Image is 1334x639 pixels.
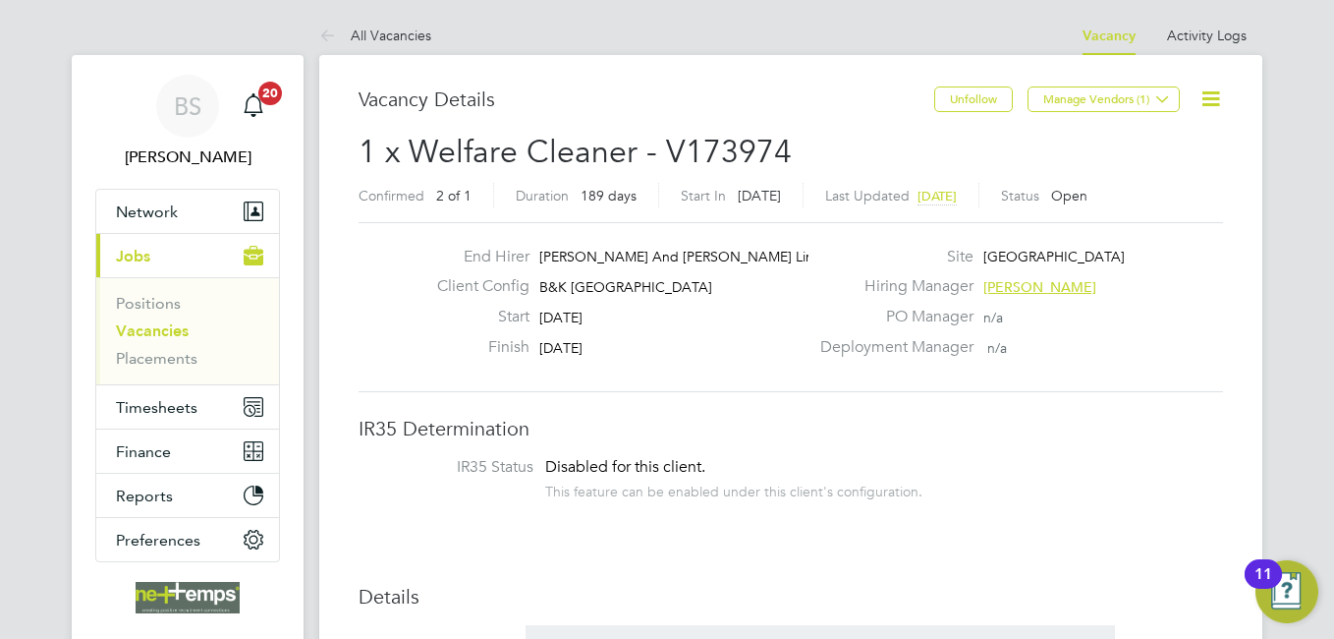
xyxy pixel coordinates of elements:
span: Open [1051,187,1087,204]
h3: Vacancy Details [359,87,934,112]
a: BS[PERSON_NAME] [95,75,280,169]
div: 11 [1254,574,1272,600]
label: Client Config [421,276,529,297]
span: [PERSON_NAME] [983,278,1096,296]
label: IR35 Status [378,457,533,478]
label: Confirmed [359,187,424,204]
label: Start [421,307,529,327]
label: Status [1001,187,1039,204]
a: All Vacancies [319,27,431,44]
span: 1 x Welfare Cleaner - V173974 [359,133,792,171]
span: 2 of 1 [436,187,472,204]
label: Duration [516,187,569,204]
span: Preferences [116,531,200,550]
label: Hiring Manager [808,276,973,297]
span: BS [174,93,201,119]
span: [DATE] [539,309,583,326]
span: n/a [983,309,1003,326]
label: Start In [681,187,726,204]
label: Site [808,247,973,267]
span: [DATE] [539,339,583,357]
span: Brooke Sharp [95,145,280,169]
div: This feature can be enabled under this client's configuration. [545,478,922,500]
label: Deployment Manager [808,337,973,358]
h3: IR35 Determination [359,416,1223,441]
button: Unfollow [934,87,1013,112]
label: PO Manager [808,307,973,327]
button: Timesheets [96,385,279,429]
span: [PERSON_NAME] And [PERSON_NAME] Limited [539,248,842,265]
button: Preferences [96,518,279,561]
a: Vacancies [116,321,189,340]
a: Placements [116,349,197,368]
span: Disabled for this client. [545,457,705,477]
span: Jobs [116,247,150,265]
a: 20 [234,75,273,138]
a: Positions [116,294,181,313]
button: Reports [96,474,279,517]
span: Network [116,203,178,221]
span: 189 days [581,187,637,204]
label: Finish [421,337,529,358]
button: Open Resource Center, 11 new notifications [1255,560,1318,623]
span: B&K [GEOGRAPHIC_DATA] [539,278,712,296]
a: Go to home page [95,582,280,613]
span: Timesheets [116,398,197,417]
div: Jobs [96,277,279,384]
button: Finance [96,430,279,473]
span: [GEOGRAPHIC_DATA] [983,248,1125,265]
button: Network [96,190,279,233]
span: [DATE] [917,188,957,204]
a: Vacancy [1083,28,1136,44]
span: [DATE] [738,187,781,204]
h3: Details [359,584,1223,610]
span: 20 [258,82,282,105]
span: Finance [116,442,171,461]
button: Jobs [96,234,279,277]
a: Activity Logs [1167,27,1247,44]
span: n/a [987,339,1007,357]
label: Last Updated [825,187,910,204]
img: net-temps-logo-retina.png [136,582,240,613]
label: End Hirer [421,247,529,267]
span: Reports [116,487,173,505]
button: Manage Vendors (1) [1028,87,1180,112]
